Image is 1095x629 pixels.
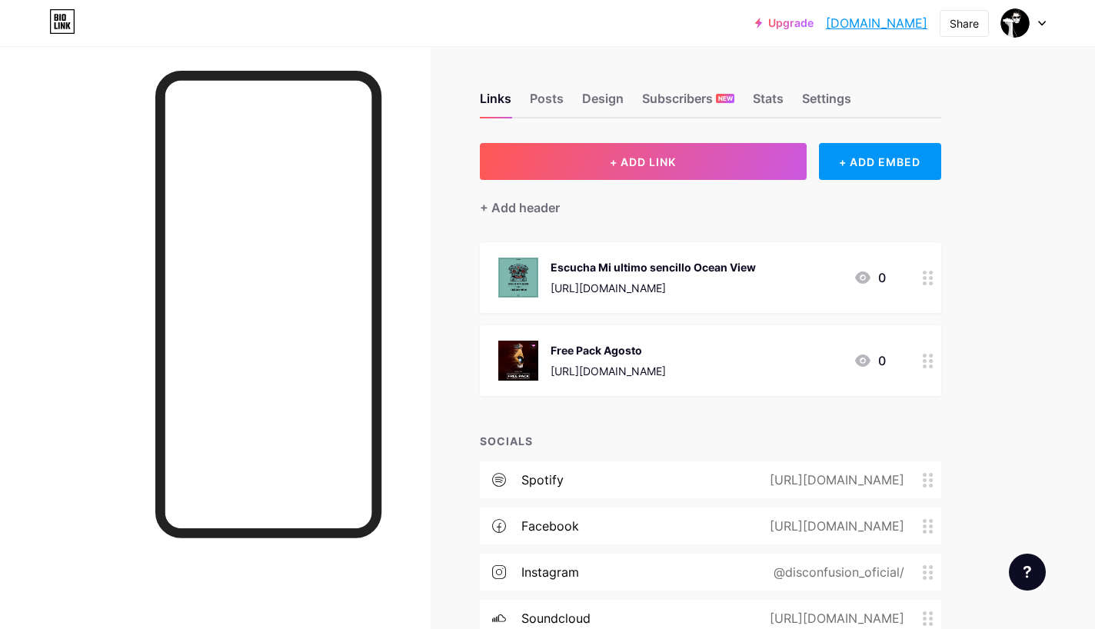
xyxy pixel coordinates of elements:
div: [URL][DOMAIN_NAME] [551,363,666,379]
a: Upgrade [755,17,814,29]
a: [DOMAIN_NAME] [826,14,927,32]
span: NEW [718,94,733,103]
div: Posts [530,89,564,117]
button: + ADD LINK [480,143,807,180]
div: Free Pack Agosto [551,342,666,358]
img: Free Pack Agosto [498,341,538,381]
div: [URL][DOMAIN_NAME] [745,517,923,535]
div: + ADD EMBED [819,143,941,180]
span: + ADD LINK [610,155,676,168]
div: 0 [854,268,886,287]
div: @disconfusion_oficial/ [749,563,923,581]
div: instagram [521,563,579,581]
div: [URL][DOMAIN_NAME] [745,609,923,627]
div: Design [582,89,624,117]
div: Subscribers [642,89,734,117]
div: Escucha Mi ultimo sencillo Ocean View [551,259,756,275]
div: soundcloud [521,609,591,627]
img: Escucha Mi ultimo sencillo Ocean View [498,258,538,298]
div: Share [950,15,979,32]
div: SOCIALS [480,433,941,449]
div: Stats [753,89,784,117]
div: Links [480,89,511,117]
img: rafavarela [1000,8,1030,38]
div: spotify [521,471,564,489]
div: [URL][DOMAIN_NAME] [551,280,756,296]
div: + Add header [480,198,560,217]
div: [URL][DOMAIN_NAME] [745,471,923,489]
div: 0 [854,351,886,370]
div: Settings [802,89,851,117]
div: facebook [521,517,579,535]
